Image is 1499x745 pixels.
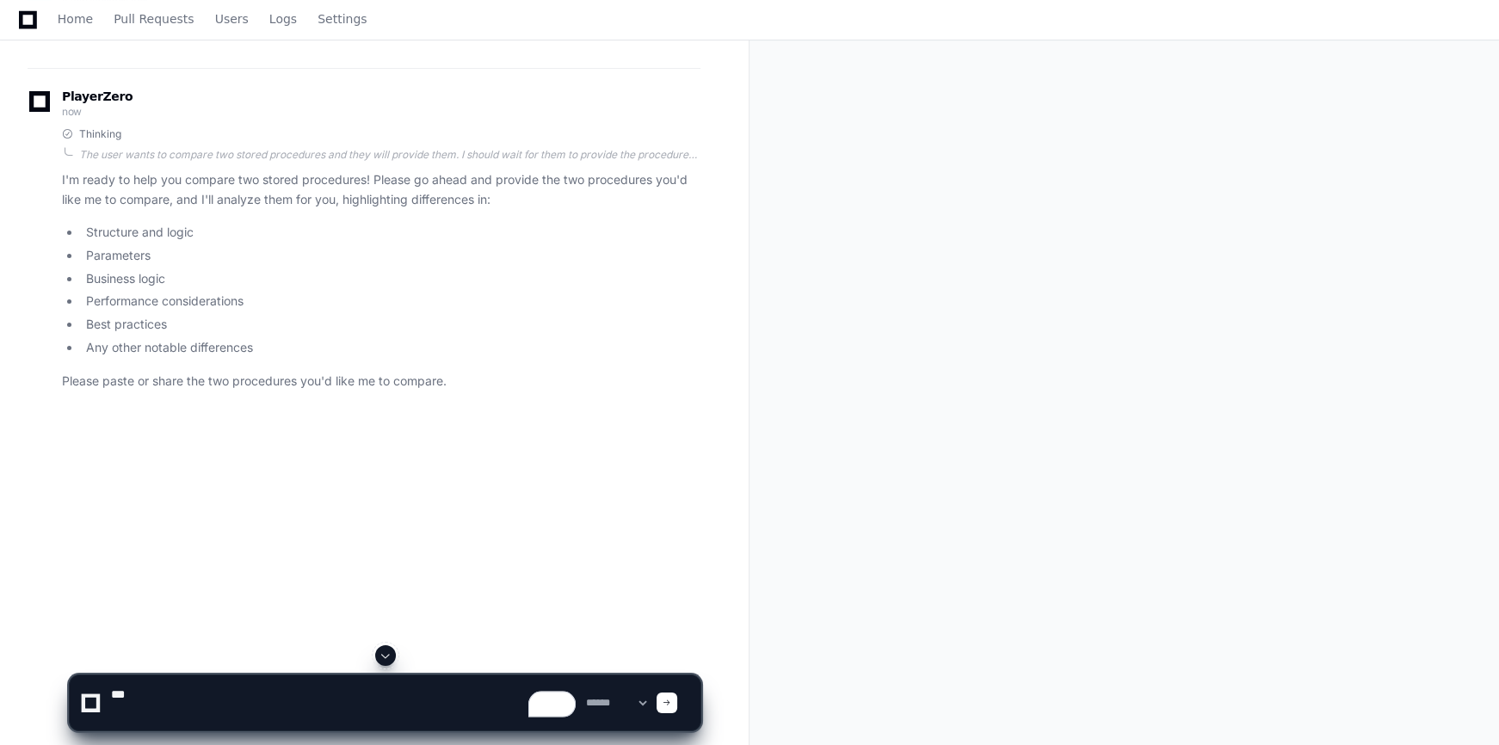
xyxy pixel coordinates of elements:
[62,91,133,102] span: PlayerZero
[79,127,121,141] span: Thinking
[108,675,583,730] textarea: To enrich screen reader interactions, please activate Accessibility in Grammarly extension settings
[81,246,700,266] li: Parameters
[269,14,297,24] span: Logs
[81,292,700,311] li: Performance considerations
[79,148,700,162] div: The user wants to compare two stored procedures and they will provide them. I should wait for the...
[81,269,700,289] li: Business logic
[81,223,700,243] li: Structure and logic
[62,170,700,210] p: I'm ready to help you compare two stored procedures! Please go ahead and provide the two procedur...
[114,14,194,24] span: Pull Requests
[318,14,367,24] span: Settings
[58,14,93,24] span: Home
[62,372,700,391] p: Please paste or share the two procedures you'd like me to compare.
[81,315,700,335] li: Best practices
[81,338,700,358] li: Any other notable differences
[62,105,82,118] span: now
[215,14,249,24] span: Users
